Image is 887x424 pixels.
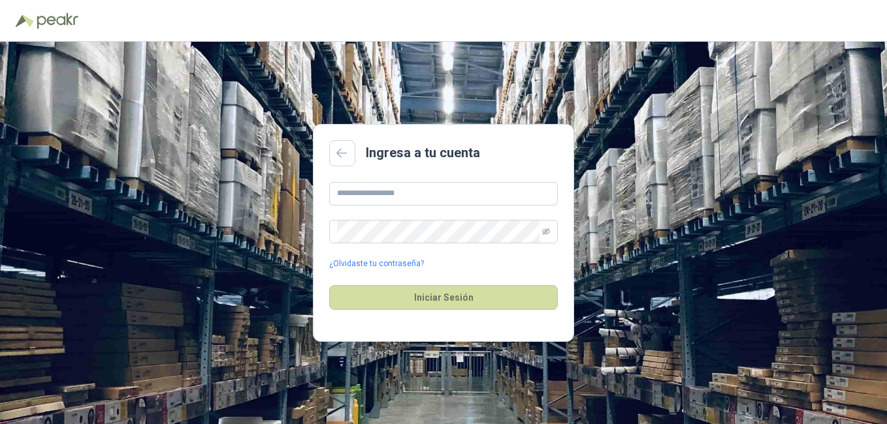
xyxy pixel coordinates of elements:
img: Logo [16,14,34,27]
a: ¿Olvidaste tu contraseña? [329,258,424,270]
h2: Ingresa a tu cuenta [366,143,480,163]
button: Iniciar Sesión [329,285,558,310]
img: Peakr [37,13,78,29]
span: eye-invisible [542,228,550,235]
